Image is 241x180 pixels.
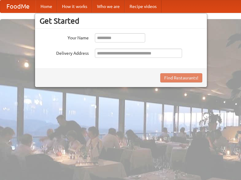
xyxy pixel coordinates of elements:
[0,0,36,13] a: FoodMe
[36,0,57,13] a: Home
[57,0,92,13] a: How it works
[40,16,202,26] h3: Get Started
[125,0,161,13] a: Recipe videos
[92,0,125,13] a: Who we are
[160,73,202,82] button: Find Restaurants!
[40,33,89,41] label: Your Name
[40,49,89,56] label: Delivery Address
